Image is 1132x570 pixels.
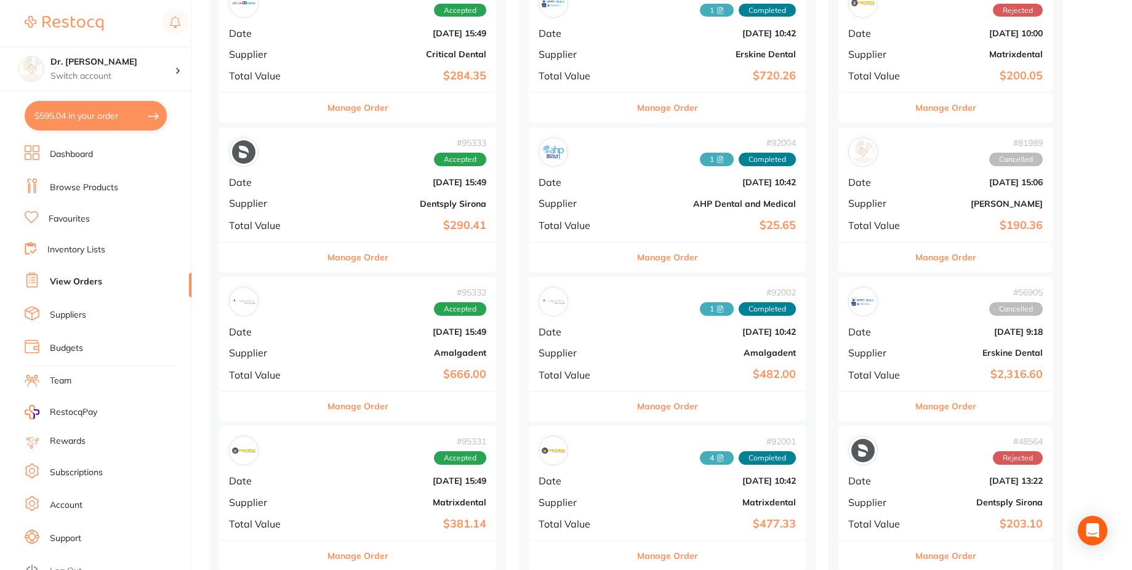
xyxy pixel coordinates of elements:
b: Matrixdental [631,497,796,507]
b: Dentsply Sirona [920,497,1043,507]
b: $200.05 [920,70,1043,82]
button: Manage Order [915,93,976,122]
button: Manage Order [327,391,388,421]
b: [DATE] 10:42 [631,28,796,38]
span: Received [700,153,734,166]
img: Dentsply Sirona [232,140,255,164]
img: Matrixdental [232,439,255,462]
span: Date [848,177,910,188]
b: [DATE] 10:42 [631,177,796,187]
span: Date [229,475,311,486]
b: $482.00 [631,368,796,381]
a: Inventory Lists [47,244,105,256]
a: Suppliers [50,309,86,321]
div: Dentsply Sirona#95333AcceptedDate[DATE] 15:49SupplierDentsply SironaTotal Value$290.41Manage Order [219,127,496,272]
a: RestocqPay [25,405,97,419]
img: AHP Dental and Medical [542,140,565,164]
p: Switch account [50,70,175,82]
a: Favourites [49,213,90,225]
b: $25.65 [631,219,796,232]
span: Date [539,28,621,39]
b: Critical Dental [321,49,486,59]
span: # 92001 [700,436,796,446]
span: Received [700,451,734,465]
span: Supplier [848,497,910,508]
span: # 81989 [989,138,1043,148]
span: Accepted [434,302,486,316]
b: [DATE] 13:22 [920,476,1043,486]
b: Amalgadent [631,348,796,358]
span: Accepted [434,153,486,166]
button: Manage Order [327,93,388,122]
span: Cancelled [989,153,1043,166]
b: [DATE] 10:42 [631,476,796,486]
span: Supplier [229,198,311,209]
span: Cancelled [989,302,1043,316]
b: [DATE] 10:42 [631,327,796,337]
b: $381.14 [321,518,486,531]
span: # 92004 [700,138,796,148]
b: [DATE] 15:49 [321,327,486,337]
img: Amalgadent [232,290,255,313]
b: [DATE] 15:49 [321,476,486,486]
span: Total Value [848,369,910,380]
b: [DATE] 15:49 [321,28,486,38]
span: Accepted [434,451,486,465]
img: Dr. Kim Carr [19,57,44,81]
b: $666.00 [321,368,486,381]
span: Total Value [848,70,910,81]
a: Support [50,532,81,545]
span: Total Value [229,220,311,231]
span: # 95331 [434,436,486,446]
b: $2,316.60 [920,368,1043,381]
span: Date [229,177,311,188]
span: Date [229,28,311,39]
b: [DATE] 15:49 [321,177,486,187]
b: Dentsply Sirona [321,199,486,209]
span: Supplier [848,49,910,60]
span: RestocqPay [50,406,97,419]
b: Matrixdental [321,497,486,507]
span: Completed [739,451,796,465]
a: Team [50,375,71,387]
span: # 92002 [700,287,796,297]
img: RestocqPay [25,405,39,419]
button: Manage Order [637,391,698,421]
img: Matrixdental [542,439,565,462]
b: [PERSON_NAME] [920,199,1043,209]
img: Erskine Dental [851,290,875,313]
a: Account [50,499,82,512]
span: Total Value [848,518,910,529]
img: Adam Dental [851,140,875,164]
span: Supplier [539,198,621,209]
span: Supplier [229,497,311,508]
a: Budgets [50,342,83,355]
span: Total Value [539,518,621,529]
span: Total Value [539,369,621,380]
span: Date [848,475,910,486]
span: Supplier [539,49,621,60]
span: Total Value [848,220,910,231]
img: Dentsply Sirona [851,439,875,462]
a: View Orders [50,276,102,288]
span: Date [848,28,910,39]
span: Total Value [229,518,311,529]
span: Rejected [993,451,1043,465]
b: Erskine Dental [920,348,1043,358]
button: Manage Order [637,243,698,272]
button: $595.04 in your order [25,101,167,130]
b: $190.36 [920,219,1043,232]
b: Amalgadent [321,348,486,358]
span: # 56905 [989,287,1043,297]
a: Dashboard [50,148,93,161]
button: Manage Order [327,243,388,272]
span: Supplier [539,497,621,508]
b: $203.10 [920,518,1043,531]
b: $290.41 [321,219,486,232]
b: $284.35 [321,70,486,82]
span: Supplier [848,347,910,358]
span: Accepted [434,4,486,17]
b: [DATE] 9:18 [920,327,1043,337]
span: Date [229,326,311,337]
b: Matrixdental [920,49,1043,59]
